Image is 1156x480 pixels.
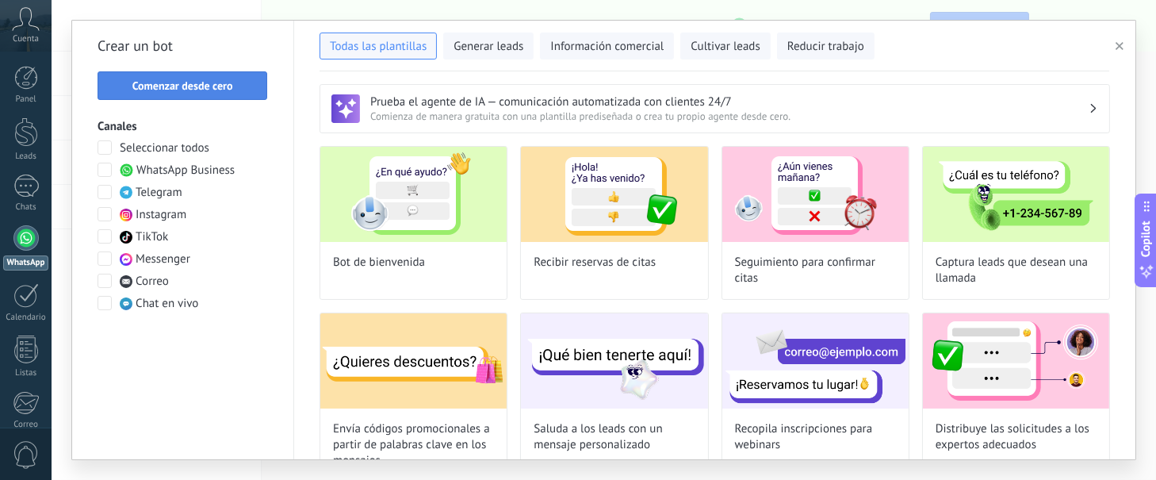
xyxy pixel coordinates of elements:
[320,33,437,60] button: Todas las plantillas
[320,313,507,409] img: Envía códigos promocionales a partir de palabras clave en los mensajes
[534,255,656,271] span: Recibir reservas de citas
[98,71,267,100] button: Comenzar desde cero
[132,80,233,91] span: Comenzar desde cero
[680,33,770,60] button: Cultivar leads
[722,313,909,409] img: Recopila inscripciones para webinars
[936,421,1097,453] span: Distribuye las solicitudes a los expertos adecuados
[3,202,49,213] div: Chats
[330,39,427,55] span: Todas las plantillas
[777,33,875,60] button: Reducir trabajo
[333,421,494,469] span: Envía códigos promocionales a partir de palabras clave en los mensajes
[136,252,190,267] span: Messenger
[333,255,425,271] span: Bot de bienvenida
[550,39,664,55] span: Información comercial
[691,39,760,55] span: Cultivar leads
[443,33,534,60] button: Generar leads
[136,274,169,290] span: Correo
[320,147,507,242] img: Bot de bienvenida
[735,421,896,453] span: Recopila inscripciones para webinars
[13,34,39,44] span: Cuenta
[454,39,523,55] span: Generar leads
[3,152,49,162] div: Leads
[120,140,209,156] span: Seleccionar todos
[136,296,198,312] span: Chat en vivo
[98,119,268,134] h3: Canales
[534,421,695,453] span: Saluda a los leads con un mensaje personalizado
[3,313,49,323] div: Calendario
[923,313,1109,409] img: Distribuye las solicitudes a los expertos adecuados
[3,420,49,430] div: Correo
[923,147,1109,242] img: Captura leads que desean una llamada
[98,33,268,59] h2: Crear un bot
[1139,221,1154,257] span: Copilot
[370,109,1089,123] span: Comienza de manera gratuita con una plantilla prediseñada o crea tu propio agente desde cero.
[136,207,186,223] span: Instagram
[936,255,1097,286] span: Captura leads que desean una llamada
[136,185,182,201] span: Telegram
[787,39,864,55] span: Reducir trabajo
[735,255,896,286] span: Seguimiento para confirmar citas
[3,368,49,378] div: Listas
[540,33,674,60] button: Información comercial
[136,229,168,245] span: TikTok
[370,94,1089,109] h3: Prueba el agente de IA — comunicación automatizada con clientes 24/7
[521,147,707,242] img: Recibir reservas de citas
[3,94,49,105] div: Panel
[521,313,707,409] img: Saluda a los leads con un mensaje personalizado
[722,147,909,242] img: Seguimiento para confirmar citas
[3,255,48,271] div: WhatsApp
[136,163,235,179] span: WhatsApp Business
